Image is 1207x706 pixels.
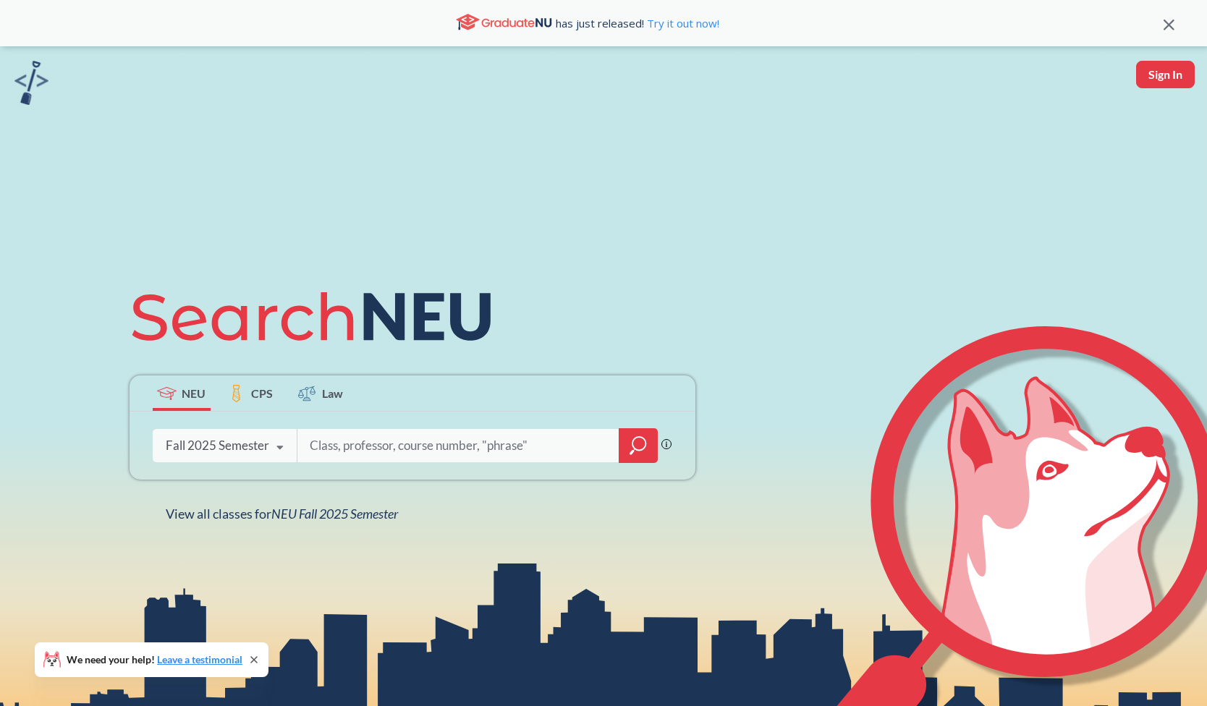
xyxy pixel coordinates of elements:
span: NEU Fall 2025 Semester [271,506,398,522]
span: NEU [182,385,206,401]
span: View all classes for [166,506,398,522]
a: Leave a testimonial [157,653,242,665]
img: sandbox logo [14,61,48,105]
a: sandbox logo [14,61,48,109]
span: CPS [251,385,273,401]
span: has just released! [556,15,719,31]
button: Sign In [1136,61,1195,88]
span: We need your help! [67,655,242,665]
div: magnifying glass [619,428,658,463]
a: Try it out now! [644,16,719,30]
span: Law [322,385,343,401]
div: Fall 2025 Semester [166,438,269,454]
svg: magnifying glass [630,435,647,456]
input: Class, professor, course number, "phrase" [308,430,609,461]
